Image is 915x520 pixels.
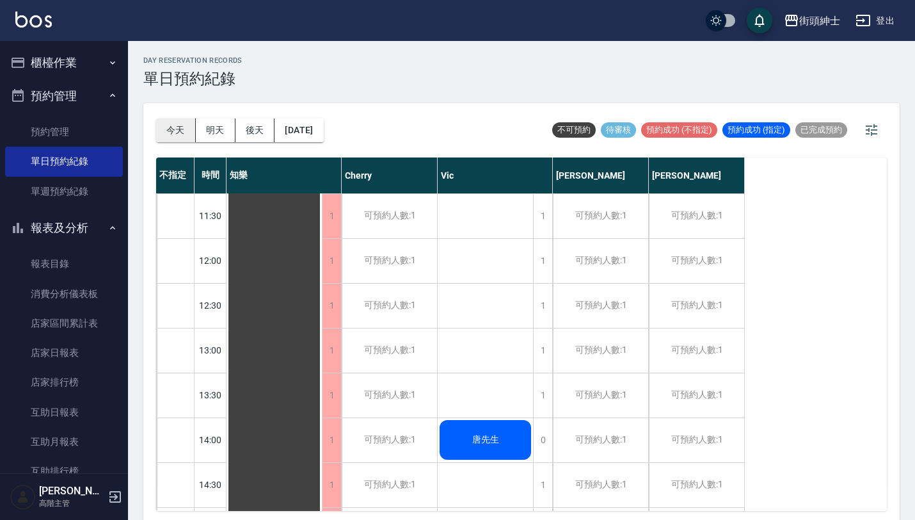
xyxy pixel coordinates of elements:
[5,249,123,279] a: 報表目錄
[195,193,227,238] div: 11:30
[5,309,123,338] a: 店家區間累計表
[649,158,745,193] div: [PERSON_NAME]
[438,158,553,193] div: Vic
[235,118,275,142] button: 後天
[552,124,596,136] span: 不可預約
[156,158,195,193] div: 不指定
[322,284,341,328] div: 1
[722,124,790,136] span: 預約成功 (指定)
[227,158,342,193] div: 知樂
[5,427,123,457] a: 互助月報表
[342,329,437,373] div: 可預約人數:1
[5,398,123,427] a: 互助日報表
[5,338,123,368] a: 店家日報表
[553,418,648,462] div: 可預約人數:1
[143,70,243,88] h3: 單日預約紀錄
[195,158,227,193] div: 時間
[5,279,123,309] a: 消費分析儀表板
[649,329,744,373] div: 可預約人數:1
[156,118,196,142] button: 今天
[195,238,227,283] div: 12:00
[850,9,900,33] button: 登出
[39,485,104,498] h5: [PERSON_NAME]
[322,463,341,507] div: 1
[322,418,341,462] div: 1
[274,118,323,142] button: [DATE]
[553,329,648,373] div: 可預約人數:1
[553,239,648,283] div: 可預約人數:1
[553,158,649,193] div: [PERSON_NAME]
[15,12,52,28] img: Logo
[322,373,341,418] div: 1
[195,283,227,328] div: 12:30
[649,463,744,507] div: 可預約人數:1
[342,373,437,418] div: 可預約人數:1
[195,462,227,507] div: 14:30
[195,373,227,418] div: 13:30
[533,284,552,328] div: 1
[553,463,648,507] div: 可預約人數:1
[747,8,772,33] button: save
[533,329,552,373] div: 1
[342,418,437,462] div: 可預約人數:1
[195,418,227,462] div: 14:00
[649,284,744,328] div: 可預約人數:1
[641,124,717,136] span: 預約成功 (不指定)
[533,373,552,418] div: 1
[39,498,104,509] p: 高階主管
[342,284,437,328] div: 可預約人數:1
[533,194,552,238] div: 1
[553,284,648,328] div: 可預約人數:1
[5,211,123,245] button: 報表及分析
[5,177,123,206] a: 單週預約紀錄
[342,463,437,507] div: 可預約人數:1
[10,484,36,510] img: Person
[5,79,123,113] button: 預約管理
[342,239,437,283] div: 可預約人數:1
[195,328,227,373] div: 13:00
[533,418,552,462] div: 0
[553,373,648,418] div: 可預約人數:1
[5,368,123,397] a: 店家排行榜
[779,8,845,34] button: 街頭紳士
[5,117,123,147] a: 預約管理
[795,124,847,136] span: 已完成預約
[470,434,502,446] span: 唐先生
[322,329,341,373] div: 1
[322,239,341,283] div: 1
[601,124,636,136] span: 待審核
[649,239,744,283] div: 可預約人數:1
[342,194,437,238] div: 可預約人數:1
[649,194,744,238] div: 可預約人數:1
[649,418,744,462] div: 可預約人數:1
[533,239,552,283] div: 1
[5,147,123,176] a: 單日預約紀錄
[799,13,840,29] div: 街頭紳士
[342,158,438,193] div: Cherry
[5,457,123,486] a: 互助排行榜
[553,194,648,238] div: 可預約人數:1
[196,118,235,142] button: 明天
[143,56,243,65] h2: day Reservation records
[322,194,341,238] div: 1
[649,373,744,418] div: 可預約人數:1
[533,463,552,507] div: 1
[5,46,123,79] button: 櫃檯作業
